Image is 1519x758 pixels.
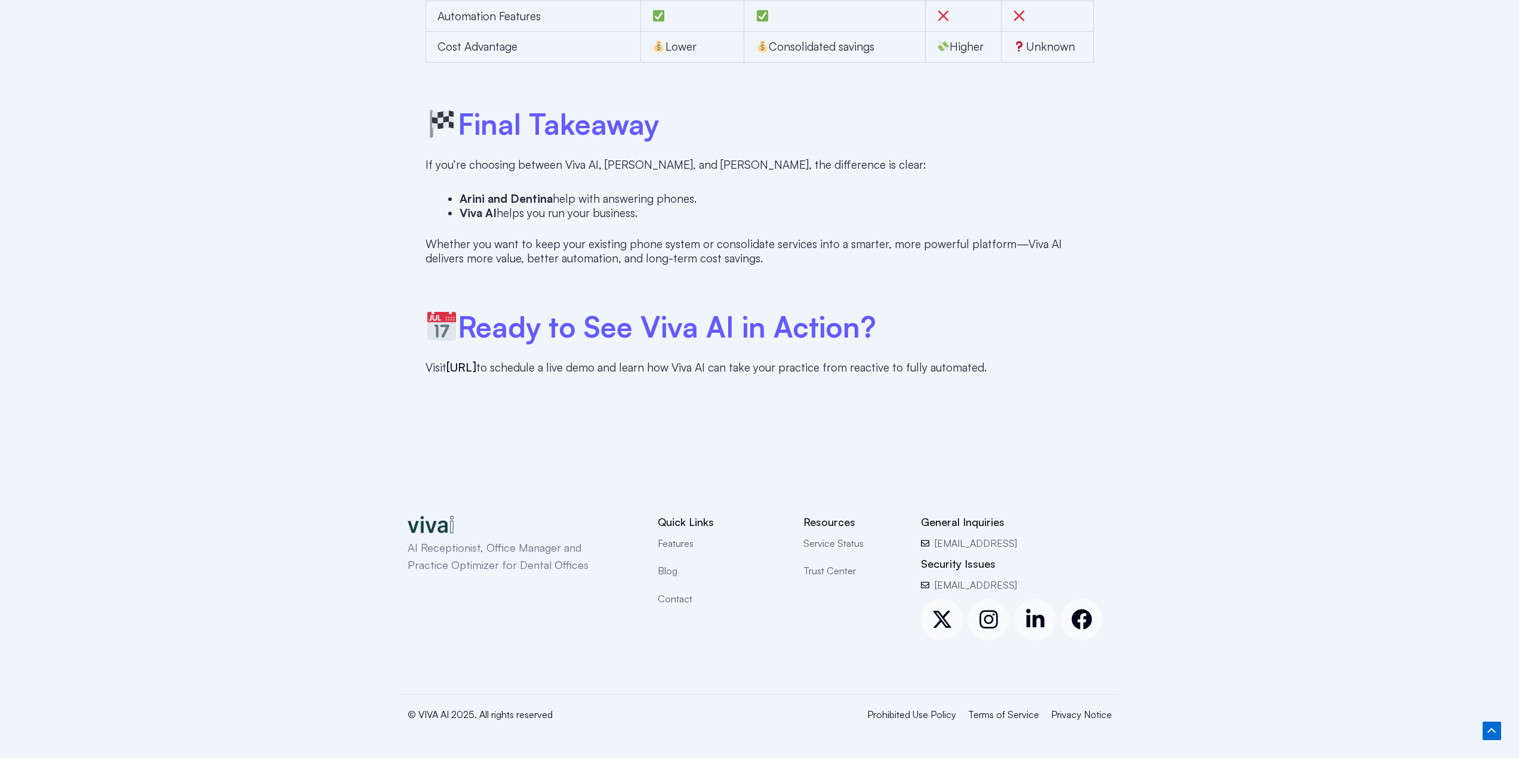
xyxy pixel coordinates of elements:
img: 💰 [757,41,768,52]
strong: Viva AI [460,206,497,220]
a: Service Status [803,536,903,551]
p: Whether you want to keep your existing phone system or consolidate services into a smarter, more ... [426,237,1094,265]
strong: Arini and Dentina [460,191,553,206]
span: [EMAIL_ADDRESS] [932,536,1017,551]
img: ❌ [1013,10,1025,21]
img: 💰 [653,41,664,52]
h2: Quick Links [658,515,785,529]
a: Contact [658,591,785,607]
td: Cost Advantage [426,32,642,63]
a: Terms of Service [968,707,1039,722]
h2: Security Issues [921,557,1111,571]
span: [EMAIL_ADDRESS] [932,577,1017,593]
a: Blog [658,563,785,578]
a: Features [658,536,785,551]
td: Automation Features [426,1,642,32]
a: [EMAIL_ADDRESS] [921,577,1111,593]
td: Higher [926,32,1002,63]
p: AI Receptionist, Office Manager and Practice Optimizer for Dental Offices [408,539,617,574]
h2: General Inquiries [921,515,1111,529]
td: Lower [641,32,744,63]
img: ❓ [1013,41,1025,52]
img: ✅ [757,10,768,21]
p: Visit to schedule a live demo and learn how Viva AI can take your practice from reactive to fully... [426,360,1094,375]
span: Features [658,536,694,551]
img: 📅 [427,312,456,341]
a: Prohibited Use Policy [867,707,956,722]
img: 💸 [938,41,949,52]
p: © VIVA AI 2025. All rights reserved [408,707,717,722]
img: 🏁 [427,109,456,138]
p: If you’re choosing between Viva AI, [PERSON_NAME], and [PERSON_NAME], the difference is clear: [426,157,1094,172]
span: Trust Center [803,563,856,578]
h2: Final Takeaway [426,106,1094,143]
li: help with answering phones. [460,191,1094,206]
span: Contact [658,591,692,607]
a: [EMAIL_ADDRESS] [921,536,1111,551]
img: ❌ [938,10,949,21]
a: Trust Center [803,563,903,578]
li: helps you run your business. [460,206,1094,220]
h2: Ready to See Viva AI in Action? [426,308,1094,345]
a: [URL] [446,360,476,375]
td: Unknown [1002,32,1094,63]
h2: Resources [803,515,903,529]
span: Blog [658,563,677,578]
a: Privacy Notice [1051,707,1112,722]
td: Consolidated savings [744,32,925,63]
img: ✅ [653,10,664,21]
span: Service Status [803,536,864,551]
